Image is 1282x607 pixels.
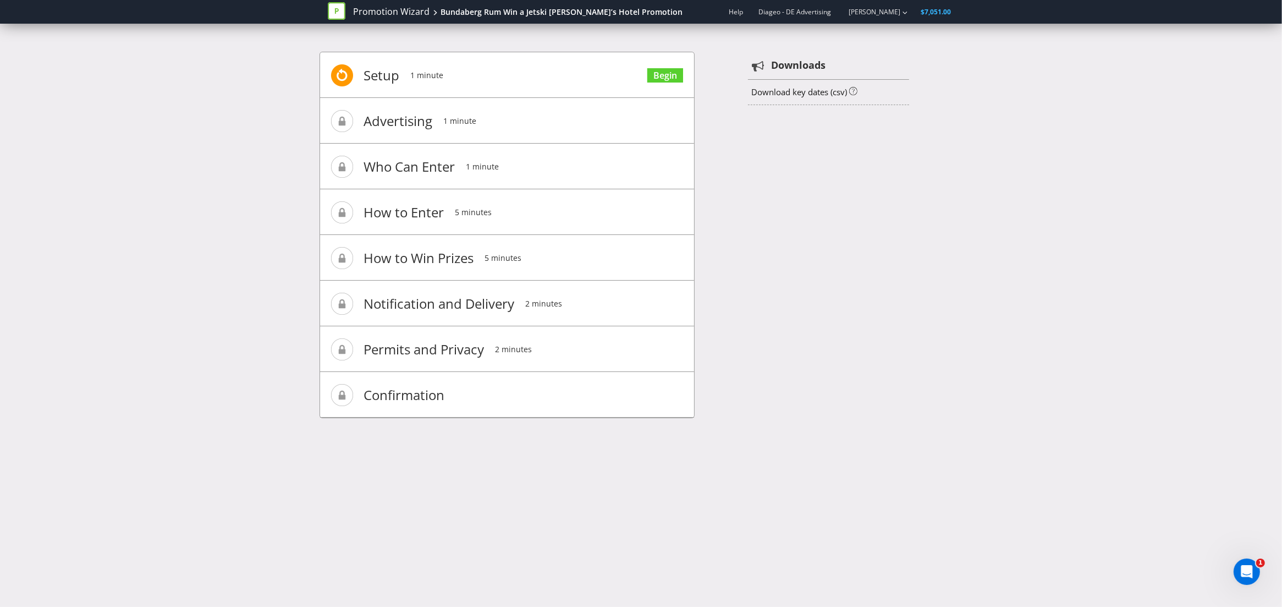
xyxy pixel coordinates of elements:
[1256,559,1265,567] span: 1
[364,53,400,97] span: Setup
[444,99,477,143] span: 1 minute
[838,7,901,17] a: [PERSON_NAME]
[364,99,433,143] span: Advertising
[364,190,444,234] span: How to Enter
[921,7,951,17] span: $7,051.00
[496,327,532,371] span: 2 minutes
[364,327,485,371] span: Permits and Privacy
[771,58,826,73] strong: Downloads
[455,190,492,234] span: 5 minutes
[411,53,444,97] span: 1 minute
[1234,559,1260,585] iframe: Intercom live chat
[364,145,455,189] span: Who Can Enter
[729,7,744,17] a: Help
[441,7,683,18] div: Bundaberg Rum Win a Jetski [PERSON_NAME]’s Hotel Promotion
[751,86,847,97] a: Download key dates (csv)
[752,60,764,72] tspan: 
[759,7,832,17] span: Diageo - DE Advertising
[354,6,430,18] a: Promotion Wizard
[485,236,522,280] span: 5 minutes
[364,282,515,326] span: Notification and Delivery
[364,236,474,280] span: How to Win Prizes
[647,68,683,83] a: Begin
[466,145,499,189] span: 1 minute
[526,282,563,326] span: 2 minutes
[364,373,445,417] span: Confirmation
